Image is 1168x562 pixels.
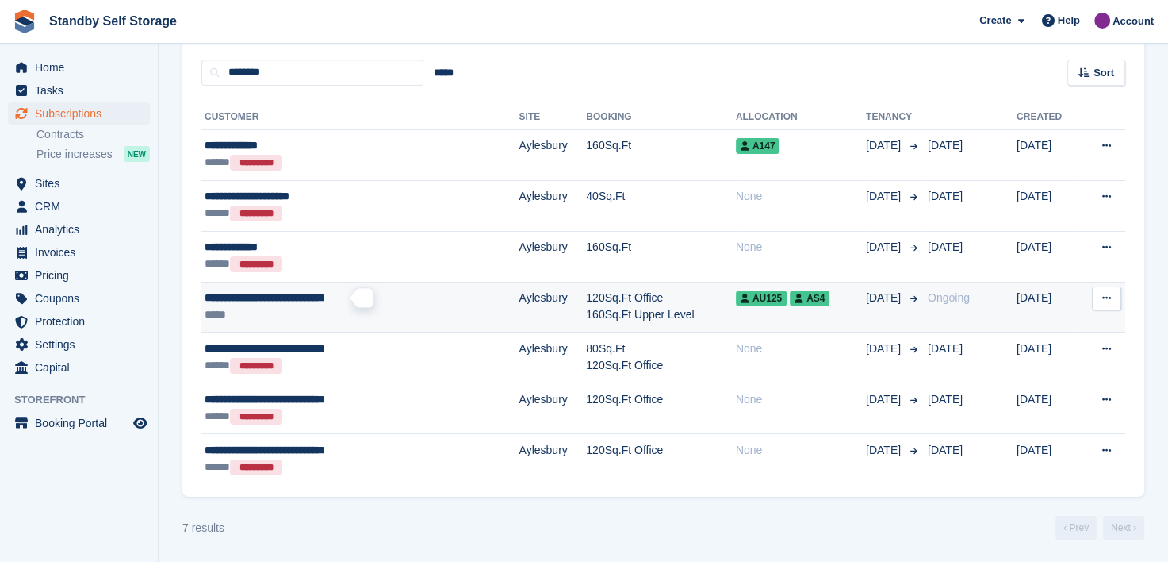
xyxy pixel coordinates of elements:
[1103,516,1144,540] a: Next
[35,56,130,79] span: Home
[519,129,586,180] td: Aylesbury
[35,195,130,217] span: CRM
[586,434,736,484] td: 120Sq.Ft Office
[736,341,866,357] div: None
[1112,13,1154,29] span: Account
[1017,129,1079,180] td: [DATE]
[790,291,829,306] span: AS4
[979,13,1011,29] span: Create
[35,264,130,287] span: Pricing
[43,8,183,34] a: Standby Self Storage
[8,287,150,310] a: menu
[1017,434,1079,484] td: [DATE]
[8,310,150,333] a: menu
[36,147,113,162] span: Price increases
[8,56,150,79] a: menu
[1017,231,1079,282] td: [DATE]
[928,291,970,304] span: Ongoing
[124,146,150,162] div: NEW
[586,333,736,383] td: 80Sq.Ft 120Sq.Ft Office
[866,137,904,154] span: [DATE]
[35,102,130,125] span: Subscriptions
[586,180,736,231] td: 40Sq.Ft
[866,442,904,459] span: [DATE]
[519,282,586,333] td: Aylesbury
[519,105,586,130] th: Site
[866,290,904,306] span: [DATE]
[519,383,586,434] td: Aylesbury
[866,391,904,408] span: [DATE]
[866,341,904,357] span: [DATE]
[1017,282,1079,333] td: [DATE]
[736,188,866,205] div: None
[736,442,866,459] div: None
[35,241,130,264] span: Invoices
[35,412,130,434] span: Booking Portal
[1058,13,1080,29] span: Help
[519,180,586,231] td: Aylesbury
[866,239,904,256] span: [DATE]
[131,414,150,433] a: Preview store
[35,79,130,102] span: Tasks
[586,231,736,282] td: 160Sq.Ft
[8,333,150,356] a: menu
[1093,65,1114,81] span: Sort
[519,231,586,282] td: Aylesbury
[8,264,150,287] a: menu
[866,188,904,205] span: [DATE]
[14,392,158,408] span: Storefront
[35,333,130,356] span: Settings
[519,434,586,484] td: Aylesbury
[519,333,586,383] td: Aylesbury
[736,239,866,256] div: None
[928,139,963,152] span: [DATE]
[866,105,921,130] th: Tenancy
[36,127,150,142] a: Contracts
[36,145,150,163] a: Price increases NEW
[8,218,150,241] a: menu
[8,412,150,434] a: menu
[736,391,866,408] div: None
[928,444,963,456] span: [DATE]
[8,172,150,194] a: menu
[1017,180,1079,231] td: [DATE]
[736,105,866,130] th: Allocation
[201,105,519,130] th: Customer
[586,383,736,434] td: 120Sq.Ft Office
[1017,105,1079,130] th: Created
[8,241,150,264] a: menu
[182,520,224,537] div: 7 results
[1017,383,1079,434] td: [DATE]
[736,291,787,306] span: AU125
[586,282,736,333] td: 120Sq.Ft Office 160Sq.Ft Upper Level
[8,195,150,217] a: menu
[35,310,130,333] span: Protection
[35,218,130,241] span: Analytics
[1055,516,1097,540] a: Previous
[736,138,780,154] span: A147
[8,102,150,125] a: menu
[35,356,130,379] span: Capital
[13,10,36,33] img: stora-icon-8386f47178a22dfd0bd8f6a31ec36ba5ce8667c1dd55bd0f319d3a0aa187defe.svg
[8,79,150,102] a: menu
[1094,13,1110,29] img: Sue Ford
[1017,333,1079,383] td: [DATE]
[928,393,963,406] span: [DATE]
[586,105,736,130] th: Booking
[8,356,150,379] a: menu
[928,342,963,355] span: [DATE]
[928,190,963,202] span: [DATE]
[586,129,736,180] td: 160Sq.Ft
[1052,516,1147,540] nav: Page
[35,287,130,310] span: Coupons
[35,172,130,194] span: Sites
[928,241,963,253] span: [DATE]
